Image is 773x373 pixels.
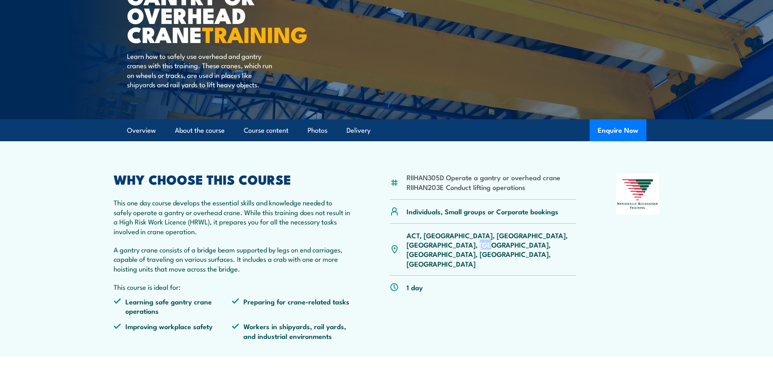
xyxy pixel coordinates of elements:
li: RIIHAN203E Conduct lifting operations [407,182,560,192]
a: Photos [308,120,327,141]
button: Enquire Now [590,119,646,141]
p: Learn how to safely use overhead and gantry cranes with this training. These cranes, which run on... [127,51,275,89]
strong: TRAINING [202,17,308,50]
a: Delivery [347,120,370,141]
li: Improving workplace safety [114,321,232,341]
a: Overview [127,120,156,141]
img: Nationally Recognised Training logo. [616,173,660,215]
p: Individuals, Small groups or Corporate bookings [407,207,558,216]
p: This one day course develops the essential skills and knowledge needed to safely operate a gantry... [114,198,351,236]
li: RIIHAN305D Operate a gantry or overhead crane [407,172,560,182]
a: Course content [244,120,289,141]
p: This course is ideal for: [114,282,351,291]
li: Workers in shipyards, rail yards, and industrial environments [232,321,350,341]
a: About the course [175,120,225,141]
p: 1 day [407,282,423,292]
p: A gantry crane consists of a bridge beam supported by legs on end carriages, capable of traveling... [114,245,351,273]
p: ACT, [GEOGRAPHIC_DATA], [GEOGRAPHIC_DATA], [GEOGRAPHIC_DATA], [GEOGRAPHIC_DATA], [GEOGRAPHIC_DATA... [407,231,577,269]
li: Preparing for crane-related tasks [232,297,350,316]
h2: WHY CHOOSE THIS COURSE [114,173,351,185]
li: Learning safe gantry crane operations [114,297,232,316]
